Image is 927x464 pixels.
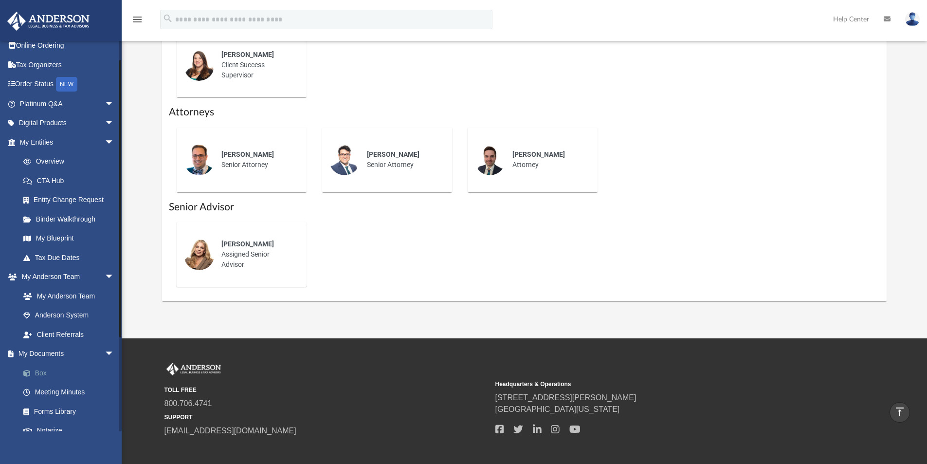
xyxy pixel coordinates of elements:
[215,232,300,277] div: Assigned Senior Advisor
[4,12,92,31] img: Anderson Advisors Platinum Portal
[495,405,620,413] a: [GEOGRAPHIC_DATA][US_STATE]
[894,406,906,418] i: vertical_align_top
[506,143,591,177] div: Attorney
[7,74,129,94] a: Order StatusNEW
[14,402,124,421] a: Forms Library
[164,363,223,375] img: Anderson Advisors Platinum Portal
[329,144,360,175] img: thumbnail
[495,393,636,402] a: [STREET_ADDRESS][PERSON_NAME]
[14,171,129,190] a: CTA Hub
[7,55,129,74] a: Tax Organizers
[14,190,129,210] a: Entity Change Request
[14,229,124,248] a: My Blueprint
[14,306,124,325] a: Anderson System
[7,36,129,56] a: Online Ordering
[14,421,129,441] a: Notarize
[164,413,489,422] small: SUPPORT
[905,12,920,26] img: User Pic
[495,380,819,389] small: Headquarters & Operations
[7,94,129,113] a: Platinum Q&Aarrow_drop_down
[131,19,143,25] a: menu
[221,150,274,158] span: [PERSON_NAME]
[7,113,129,133] a: Digital Productsarrow_drop_down
[14,325,124,344] a: Client Referrals
[367,150,419,158] span: [PERSON_NAME]
[14,286,119,306] a: My Anderson Team
[164,427,296,435] a: [EMAIL_ADDRESS][DOMAIN_NAME]
[360,143,445,177] div: Senior Attorney
[474,144,506,175] img: thumbnail
[105,94,124,114] span: arrow_drop_down
[512,150,565,158] span: [PERSON_NAME]
[169,200,880,214] h1: Senior Advisor
[131,14,143,25] i: menu
[105,344,124,364] span: arrow_drop_down
[890,402,910,423] a: vertical_align_top
[169,105,880,119] h1: Attorneys
[105,132,124,152] span: arrow_drop_down
[183,50,215,81] img: thumbnail
[7,344,129,364] a: My Documentsarrow_drop_down
[7,267,124,287] a: My Anderson Teamarrow_drop_down
[183,239,215,270] img: thumbnail
[221,51,274,58] span: [PERSON_NAME]
[14,152,129,171] a: Overview
[164,386,489,394] small: TOLL FREE
[14,363,129,383] a: Box
[105,267,124,287] span: arrow_drop_down
[163,13,173,24] i: search
[14,383,129,402] a: Meeting Minutes
[7,132,129,152] a: My Entitiesarrow_drop_down
[215,143,300,177] div: Senior Attorney
[56,77,77,92] div: NEW
[221,240,274,248] span: [PERSON_NAME]
[14,248,129,267] a: Tax Due Dates
[105,113,124,133] span: arrow_drop_down
[183,144,215,175] img: thumbnail
[215,43,300,87] div: Client Success Supervisor
[164,399,212,408] a: 800.706.4741
[14,209,129,229] a: Binder Walkthrough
